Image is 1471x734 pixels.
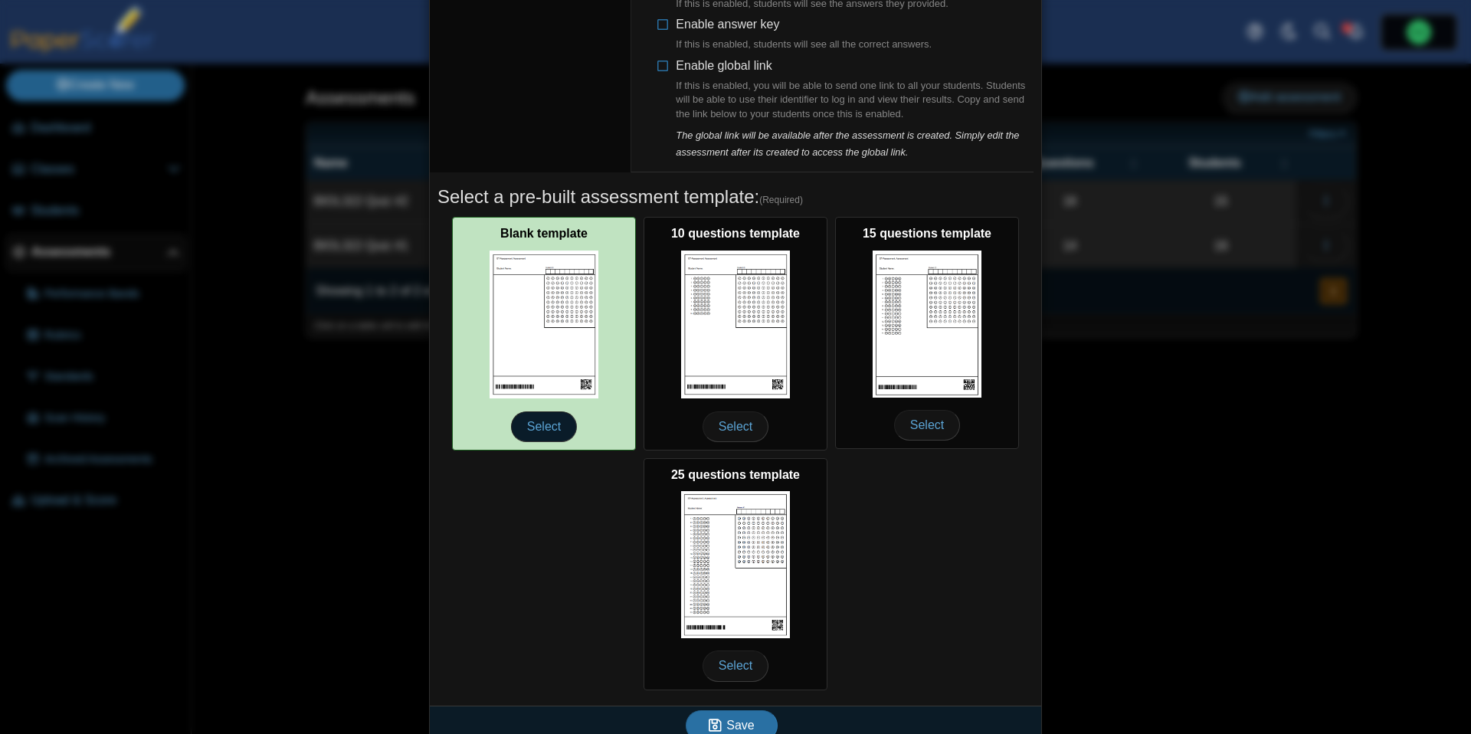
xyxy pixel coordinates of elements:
div: If this is enabled, students will see all the correct answers. [676,38,932,51]
b: 15 questions template [863,227,991,240]
span: Select [894,410,960,441]
h5: Select a pre-built assessment template: [437,184,1034,210]
span: Enable answer key [676,18,932,52]
i: The global link will be available after the assessment is created. Simply edit the assessment aft... [676,129,1019,158]
b: Blank template [500,227,588,240]
b: 25 questions template [671,468,800,481]
img: scan_sheet_15_questions.png [873,251,981,398]
img: scan_sheet_blank.png [490,251,598,398]
span: Enable global link [676,59,1034,121]
span: Select [511,411,577,442]
img: scan_sheet_10_questions.png [681,251,790,398]
span: Select [703,650,768,681]
img: scan_sheet_25_questions.png [681,491,790,638]
b: 10 questions template [671,227,800,240]
div: If this is enabled, you will be able to send one link to all your students. Students will be able... [676,79,1034,121]
span: (Required) [759,194,803,207]
span: Select [703,411,768,442]
span: Save [726,719,754,732]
